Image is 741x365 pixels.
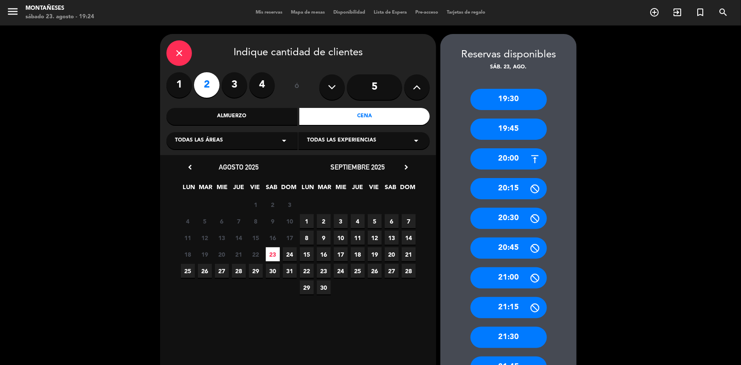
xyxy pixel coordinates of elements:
[283,198,297,212] span: 3
[695,7,705,17] i: turned_in_not
[411,136,421,146] i: arrow_drop_down
[317,231,331,245] span: 9
[266,231,280,245] span: 16
[368,247,382,261] span: 19
[471,327,547,348] div: 21:30
[232,264,246,278] span: 28
[299,108,430,125] div: Cena
[181,264,195,278] span: 25
[384,182,398,196] span: SAB
[402,231,416,245] span: 14
[266,198,280,212] span: 2
[283,264,297,278] span: 31
[385,247,399,261] span: 20
[334,214,348,228] span: 3
[402,163,411,172] i: chevron_right
[317,214,331,228] span: 2
[6,5,19,21] button: menu
[215,231,229,245] span: 13
[317,247,331,261] span: 16
[175,136,223,145] span: Todas las áreas
[249,231,263,245] span: 15
[181,214,195,228] span: 4
[334,264,348,278] span: 24
[368,214,382,228] span: 5
[471,267,547,289] div: 21:00
[198,247,212,261] span: 19
[317,280,331,294] span: 30
[411,10,442,15] span: Pre-acceso
[248,182,262,196] span: VIE
[330,163,385,171] span: septiembre 2025
[181,247,195,261] span: 18
[334,182,348,196] span: MIE
[400,182,414,196] span: DOM
[402,247,416,261] span: 21
[249,264,263,278] span: 29
[6,5,19,18] i: menu
[649,7,659,17] i: add_circle_outline
[351,264,365,278] span: 25
[440,47,577,63] div: Reservas disponibles
[219,163,259,171] span: agosto 2025
[351,214,365,228] span: 4
[198,214,212,228] span: 5
[283,214,297,228] span: 10
[174,48,184,58] i: close
[251,10,287,15] span: Mis reservas
[166,108,297,125] div: Almuerzo
[283,231,297,245] span: 17
[249,214,263,228] span: 8
[232,231,246,245] span: 14
[334,247,348,261] span: 17
[283,72,311,102] div: ó
[266,247,280,261] span: 23
[266,214,280,228] span: 9
[166,40,430,66] div: Indique cantidad de clientes
[351,231,365,245] span: 11
[307,136,376,145] span: Todas las experiencias
[215,214,229,228] span: 6
[300,214,314,228] span: 1
[232,182,246,196] span: JUE
[232,247,246,261] span: 21
[385,214,399,228] span: 6
[471,119,547,140] div: 19:45
[182,182,196,196] span: LUN
[25,13,94,21] div: sábado 23. agosto - 19:24
[369,10,411,15] span: Lista de Espera
[166,72,192,98] label: 1
[718,7,728,17] i: search
[402,264,416,278] span: 28
[249,198,263,212] span: 1
[265,182,279,196] span: SAB
[198,231,212,245] span: 12
[194,72,220,98] label: 2
[300,264,314,278] span: 22
[199,182,213,196] span: MAR
[329,10,369,15] span: Disponibilidad
[300,280,314,294] span: 29
[471,297,547,318] div: 21:15
[300,247,314,261] span: 15
[471,208,547,229] div: 20:30
[351,247,365,261] span: 18
[351,182,365,196] span: JUE
[279,136,289,146] i: arrow_drop_down
[334,231,348,245] span: 10
[215,182,229,196] span: MIE
[442,10,490,15] span: Tarjetas de regalo
[282,182,296,196] span: DOM
[317,264,331,278] span: 23
[368,231,382,245] span: 12
[318,182,332,196] span: MAR
[198,264,212,278] span: 26
[287,10,329,15] span: Mapa de mesas
[266,264,280,278] span: 30
[385,231,399,245] span: 13
[402,214,416,228] span: 7
[186,163,194,172] i: chevron_left
[232,214,246,228] span: 7
[385,264,399,278] span: 27
[440,63,577,72] div: sáb. 23, ago.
